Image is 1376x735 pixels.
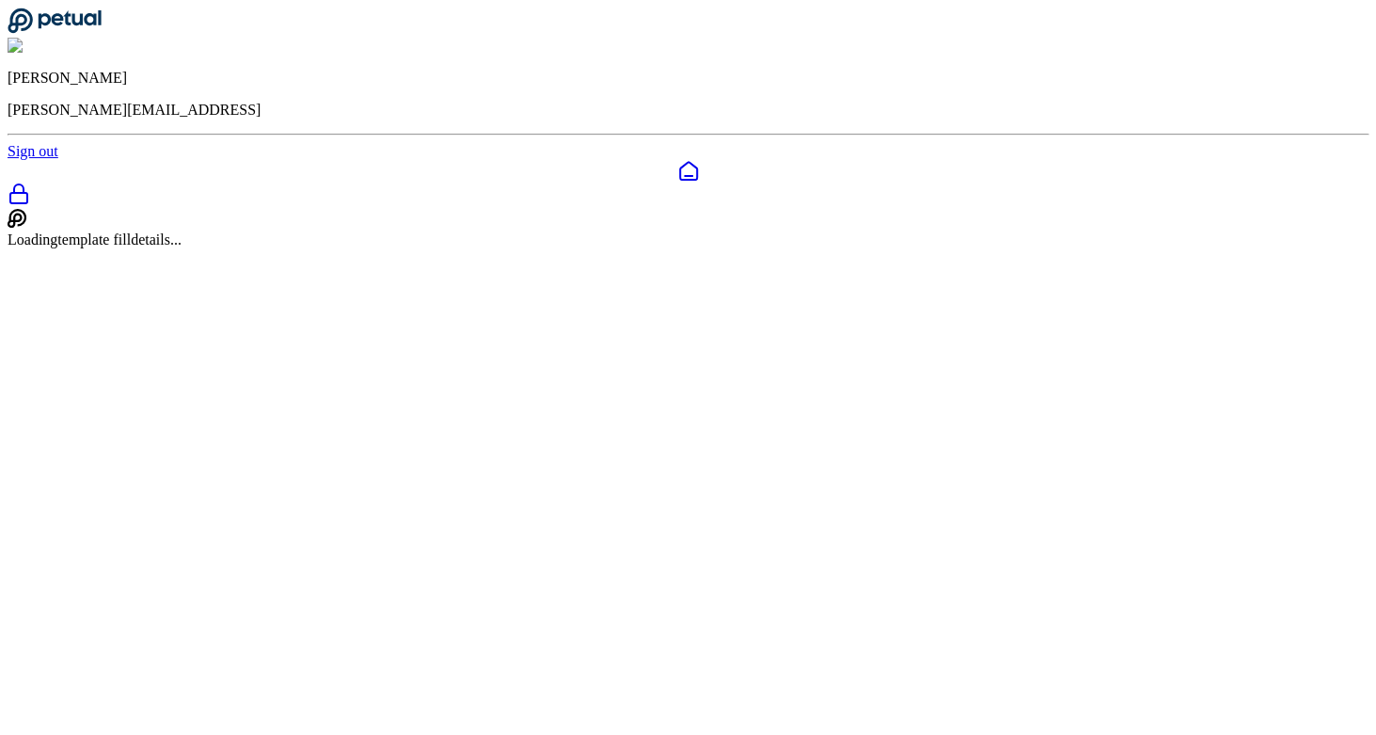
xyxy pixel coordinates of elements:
[8,70,1368,87] p: [PERSON_NAME]
[8,183,1368,209] a: SOC
[8,21,102,37] a: Go to Dashboard
[8,38,99,55] img: Eliot Walker
[8,143,58,159] a: Sign out
[8,232,182,248] span: Loading template fill details...
[8,160,1368,183] a: Dashboard
[8,102,1368,119] p: [PERSON_NAME][EMAIL_ADDRESS]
